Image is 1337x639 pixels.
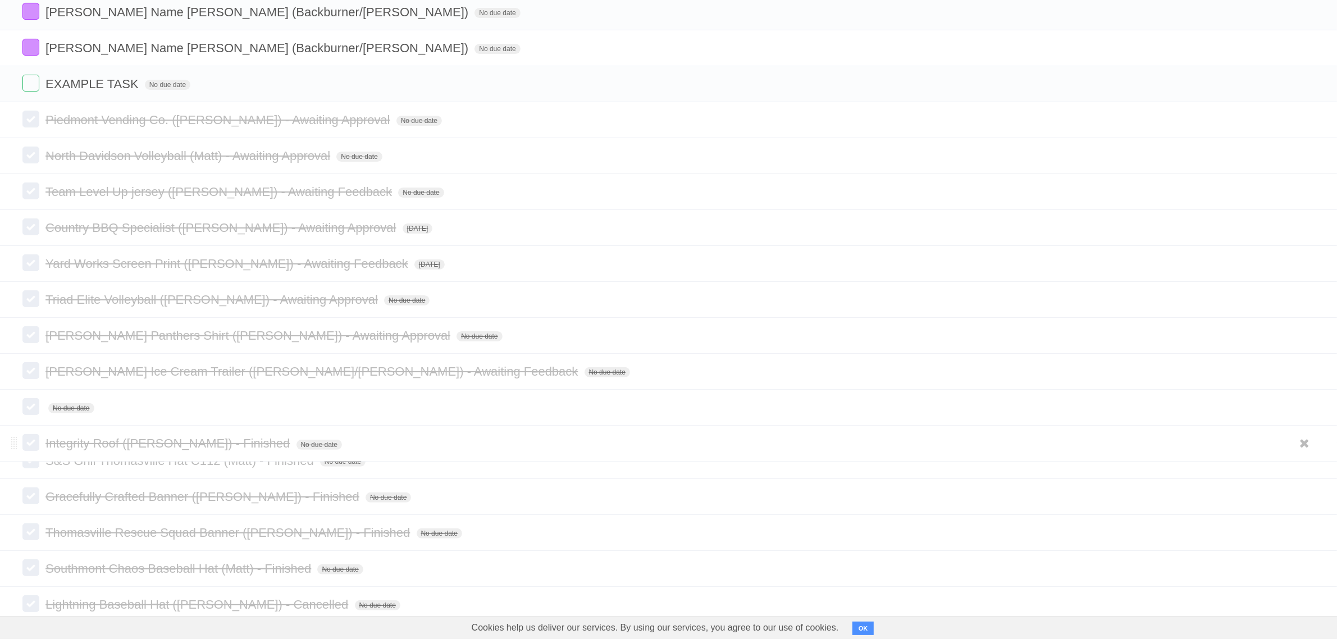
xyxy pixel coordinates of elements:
[317,564,363,574] span: No due date
[45,149,333,163] span: North Davidson Volleyball (Matt) - Awaiting Approval
[852,622,874,635] button: OK
[22,147,39,163] label: Done
[22,595,39,612] label: Done
[22,523,39,540] label: Done
[45,5,471,19] span: [PERSON_NAME] Name [PERSON_NAME] (Backburner/[PERSON_NAME])
[45,597,351,611] span: Lightning Baseball Hat ([PERSON_NAME]) - Cancelled
[22,182,39,199] label: Done
[355,600,400,610] span: No due date
[585,367,630,377] span: No due date
[45,562,314,576] span: Southmont Chaos Baseball Hat (Matt) - Finished
[296,440,342,450] span: No due date
[457,331,502,341] span: No due date
[474,44,520,54] span: No due date
[22,75,39,92] label: Done
[45,436,293,450] span: Integrity Roof ([PERSON_NAME]) - Finished
[48,403,94,413] span: No due date
[320,457,366,467] span: No due date
[22,111,39,127] label: Done
[45,364,581,378] span: [PERSON_NAME] Ice Cream Trailer ([PERSON_NAME]/[PERSON_NAME]) - Awaiting Feedback
[22,487,39,504] label: Done
[414,259,445,270] span: [DATE]
[384,295,430,305] span: No due date
[474,8,520,18] span: No due date
[336,152,382,162] span: No due date
[22,39,39,56] label: Done
[45,221,399,235] span: Country BBQ Specialist ([PERSON_NAME]) - Awaiting Approval
[417,528,462,538] span: No due date
[366,492,411,503] span: No due date
[45,293,381,307] span: Triad Elite Volleyball ([PERSON_NAME]) - Awaiting Approval
[22,254,39,271] label: Done
[22,290,39,307] label: Done
[145,80,190,90] span: No due date
[45,526,413,540] span: Thomasville Rescue Squad Banner ([PERSON_NAME]) - Finished
[45,257,411,271] span: Yard Works Screen Print ([PERSON_NAME]) - Awaiting Feedback
[22,398,39,415] label: Done
[22,218,39,235] label: Done
[398,188,444,198] span: No due date
[403,223,433,234] span: [DATE]
[460,617,850,639] span: Cookies help us deliver our services. By using our services, you agree to our use of cookies.
[45,41,471,55] span: [PERSON_NAME] Name [PERSON_NAME] (Backburner/[PERSON_NAME])
[22,362,39,379] label: Done
[45,113,393,127] span: Piedmont Vending Co. ([PERSON_NAME]) - Awaiting Approval
[396,116,442,126] span: No due date
[45,77,141,91] span: EXAMPLE TASK
[22,559,39,576] label: Done
[22,3,39,20] label: Done
[45,328,453,343] span: [PERSON_NAME] Panthers Shirt ([PERSON_NAME]) - Awaiting Approval
[45,490,362,504] span: Gracefully Crafted Banner ([PERSON_NAME]) - Finished
[22,326,39,343] label: Done
[22,434,39,451] label: Done
[45,185,395,199] span: Team Level Up jersey ([PERSON_NAME]) - Awaiting Feedback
